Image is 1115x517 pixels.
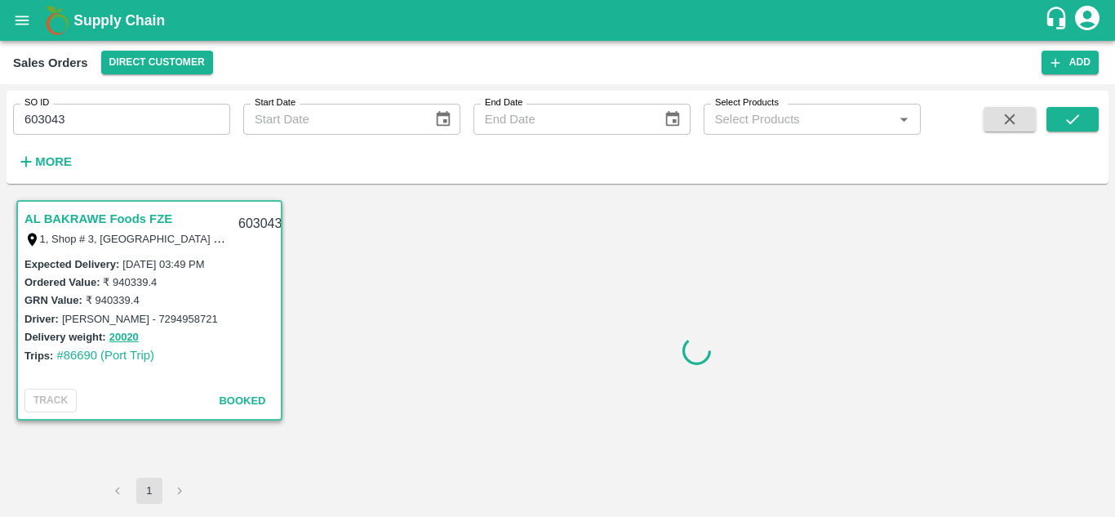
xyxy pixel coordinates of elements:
[473,104,651,135] input: End Date
[101,51,213,74] button: Select DC
[657,104,688,135] button: Choose date
[73,9,1044,32] a: Supply Chain
[24,96,49,109] label: SO ID
[35,155,72,168] strong: More
[13,52,88,74] div: Sales Orders
[24,276,100,288] label: Ordered Value:
[24,258,119,270] label: Expected Delivery :
[709,109,889,130] input: Select Products
[73,12,165,29] b: Supply Chain
[219,394,265,407] span: Booked
[24,350,53,362] label: Trips:
[62,313,218,325] label: [PERSON_NAME] - 7294958721
[13,148,76,176] button: More
[24,208,172,230] a: AL BAKRAWE Foods FZE
[243,104,421,135] input: Start Date
[24,331,106,343] label: Delivery weight:
[24,294,82,306] label: GRN Value:
[86,294,140,306] label: ₹ 940339.4
[41,4,73,37] img: logo
[255,96,295,109] label: Start Date
[40,232,531,245] label: 1, Shop # 3, [GEOGRAPHIC_DATA] – central fruits and vegetables market, , , , , [GEOGRAPHIC_DATA]
[229,205,291,243] div: 603043
[24,313,59,325] label: Driver:
[136,478,162,504] button: page 1
[3,2,41,39] button: open drawer
[103,478,196,504] nav: pagination navigation
[103,276,157,288] label: ₹ 940339.4
[715,96,779,109] label: Select Products
[1073,3,1102,38] div: account of current user
[1044,6,1073,35] div: customer-support
[893,109,914,130] button: Open
[13,104,230,135] input: Enter SO ID
[122,258,204,270] label: [DATE] 03:49 PM
[56,349,154,362] a: #86690 (Port Trip)
[485,96,522,109] label: End Date
[109,328,139,347] button: 20020
[1042,51,1099,74] button: Add
[428,104,459,135] button: Choose date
